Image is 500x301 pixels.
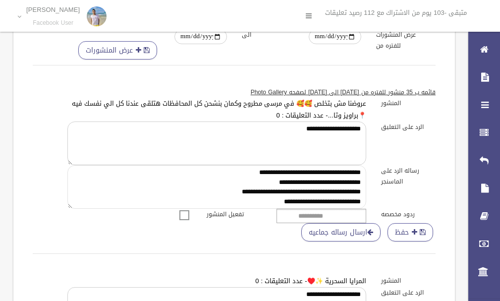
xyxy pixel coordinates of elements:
[251,87,436,98] u: قائمه ب 35 منشور للفتره من [DATE] الى [DATE] لصفحه Photo Gallery
[374,121,443,132] label: الرد على التعليق
[78,41,157,60] button: عرض المنشورات
[301,223,381,241] a: ارسال رساله جماعيه
[374,287,443,298] label: الرد على التعليق
[369,29,436,51] label: عرض المنشورات للفتره من
[374,98,443,109] label: المنشور
[72,97,366,121] a: عروضنا مش بتخلص 🥰🥰 في مرسى مطروح وكمان بنشحن كل المحافظات هتلقى عندنا كل الي نفسك فيه 📍براويز وتا...
[374,275,443,286] label: المنشور
[388,223,433,241] button: حفظ
[374,165,443,187] label: رساله الرد على الماسنجر
[199,209,269,220] label: تفعيل المنشور
[26,19,80,27] small: Facebook User
[374,209,443,220] label: ردود مخصصه
[26,6,80,13] p: [PERSON_NAME]
[255,275,366,287] a: المرايا السحرية ✨♥️- عدد التعليقات : 0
